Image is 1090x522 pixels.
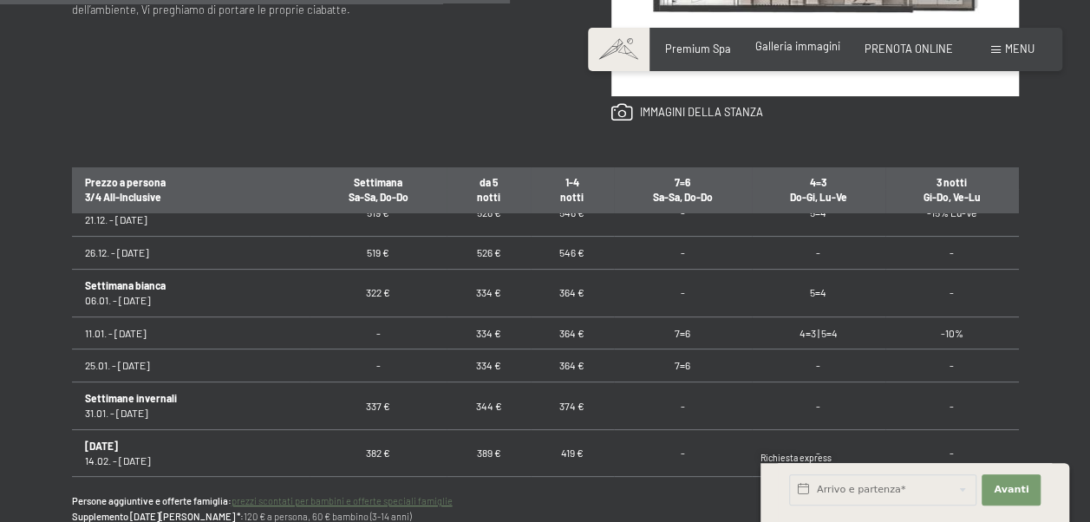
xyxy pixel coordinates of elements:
[531,382,614,430] td: 374 €
[614,316,752,349] td: 7=6
[994,483,1028,497] span: Avanti
[614,166,752,213] th: 7=6
[447,237,530,270] td: 526 €
[752,316,885,349] td: 4=3 | 5=4
[447,270,530,317] td: 334 €
[310,382,447,430] td: 337 €
[72,237,310,270] td: 26.12. - [DATE]
[310,270,447,317] td: 322 €
[885,316,1019,349] td: -10%
[85,191,161,203] span: 3/4 All-Inclusive
[885,270,1019,317] td: -
[653,191,713,203] span: Sa-Sa, Do-Do
[752,237,885,270] td: -
[760,453,832,463] span: Richiesta express
[85,392,177,404] b: Settimane invernali
[85,279,166,291] b: Settimana bianca
[885,382,1019,430] td: -
[531,166,614,213] th: 1-4
[447,316,530,349] td: 334 €
[982,474,1041,506] button: Avanti
[614,270,752,317] td: -
[310,237,447,270] td: 519 €
[885,349,1019,382] td: -
[85,440,118,452] b: [DATE]
[72,429,310,477] td: 14.02. - [DATE]
[447,349,530,382] td: 334 €
[752,349,885,382] td: -
[614,382,752,430] td: -
[665,42,731,55] a: Premium Spa
[924,191,981,203] span: Gi-Do, Ve-Lu
[85,176,166,188] span: Prezzo a persona
[752,166,885,213] th: 4=3
[614,429,752,477] td: -
[614,237,752,270] td: -
[477,191,500,203] span: notti
[752,270,885,317] td: 5=4
[752,382,885,430] td: -
[310,166,447,213] th: Settimana
[865,42,953,55] a: PRENOTA ONLINE
[752,429,885,477] td: -
[531,270,614,317] td: 364 €
[349,191,408,203] span: Sa-Sa, Do-Do
[447,429,530,477] td: 389 €
[885,237,1019,270] td: -
[72,495,232,506] strong: Persone aggiuntive e offerte famiglia:
[755,39,840,53] a: Galleria immagini
[531,349,614,382] td: 364 €
[614,349,752,382] td: 7=6
[310,316,447,349] td: -
[72,382,310,430] td: 31.01. - [DATE]
[310,429,447,477] td: 382 €
[72,511,244,522] strong: Supplemento [DATE][PERSON_NAME] *:
[790,191,847,203] span: Do-Gi, Lu-Ve
[72,316,310,349] td: 11.01. - [DATE]
[531,316,614,349] td: 364 €
[72,270,310,317] td: 06.01. - [DATE]
[310,349,447,382] td: -
[1005,42,1035,55] span: Menu
[531,429,614,477] td: 419 €
[232,495,453,506] a: prezzi scontati per bambini e offerte speciali famiglie
[885,166,1019,213] th: 3 notti
[447,382,530,430] td: 344 €
[885,429,1019,477] td: -
[72,349,310,382] td: 25.01. - [DATE]
[560,191,584,203] span: notti
[447,166,530,213] th: da 5
[531,237,614,270] td: 546 €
